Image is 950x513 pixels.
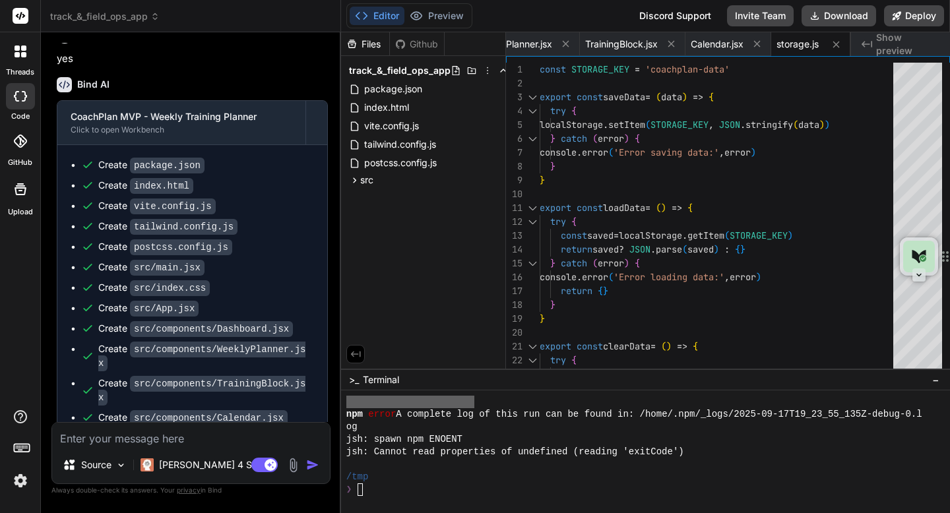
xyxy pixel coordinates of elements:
[930,369,942,390] button: −
[614,229,619,241] span: =
[349,373,359,386] span: >_
[577,202,603,214] span: const
[346,433,462,446] span: jsh: spawn npm ENOENT
[577,340,603,352] span: const
[624,257,629,269] span: )
[524,215,541,229] div: Click to collapse the range.
[550,160,555,172] span: }
[98,342,305,371] code: src/components/WeeklyPlanner.jsx
[350,7,404,25] button: Editor
[635,63,640,75] span: =
[724,229,730,241] span: (
[677,340,687,352] span: =>
[540,119,603,131] span: localStorage
[540,146,577,158] span: console
[524,104,541,118] div: Click to collapse the range.
[724,243,730,255] span: :
[341,38,389,51] div: Files
[98,199,216,213] div: Create
[687,229,724,241] span: getItem
[682,229,687,241] span: .
[130,198,216,214] code: vite.config.js
[98,342,314,370] div: Create
[603,368,608,380] span: .
[592,133,598,144] span: (
[506,63,522,76] div: 1
[51,484,331,497] p: Always double-check its answers. Your in Bind
[81,458,111,471] p: Source
[608,146,614,158] span: (
[363,373,399,386] span: Terminal
[624,133,629,144] span: )
[506,90,522,104] div: 3
[825,119,830,131] span: )
[561,229,587,241] span: const
[571,105,577,117] span: {
[130,280,210,296] code: src/index.css
[346,471,369,483] span: /tmp
[798,119,819,131] span: data
[608,368,661,380] span: removeItem
[57,101,305,144] button: CoachPlan MVP - Weekly Training PlannerClick to open Workbench
[98,377,314,404] div: Create
[666,340,672,352] span: )
[9,469,32,492] img: settings
[682,243,687,255] span: (
[540,202,571,214] span: export
[709,119,714,131] span: ,
[506,270,522,284] div: 16
[645,63,730,75] span: 'coachplan-data'
[793,119,798,131] span: (
[506,256,522,270] div: 15
[645,119,650,131] span: (
[524,201,541,215] div: Click to collapse the range.
[603,202,645,214] span: loadData
[524,353,541,367] div: Click to collapse the range.
[506,118,522,132] div: 5
[71,110,292,123] div: CoachPlan MVP - Weekly Training Planner
[506,104,522,118] div: 4
[682,91,687,103] span: )
[98,240,232,254] div: Create
[571,216,577,227] span: {
[656,91,661,103] span: (
[932,373,939,386] span: −
[506,312,522,326] div: 19
[561,285,592,297] span: return
[98,376,305,406] code: src/components/TrainingBlock.jsx
[550,216,566,227] span: try
[346,396,363,408] span: npm
[506,215,522,229] div: 12
[656,243,682,255] span: parse
[524,340,541,353] div: Click to collapse the range.
[540,174,545,186] span: }
[130,178,193,194] code: index.html
[592,243,619,255] span: saved
[619,229,682,241] span: localStorage
[561,257,587,269] span: catch
[130,239,232,255] code: postcss.config.js
[346,483,352,496] span: ❯
[506,132,522,146] div: 6
[368,396,396,408] span: error
[346,446,684,458] span: jsh: Cannot read properties of undefined (reading 'exitCode')
[740,243,745,255] span: }
[650,119,709,131] span: STORAGE_KEY
[629,243,650,255] span: JSON
[506,326,522,340] div: 20
[650,243,656,255] span: .
[115,460,127,471] img: Pick Models
[130,158,205,173] code: package.json
[540,340,571,352] span: export
[506,340,522,353] div: 21
[540,368,603,380] span: localStorage
[506,173,522,187] div: 9
[693,340,698,352] span: {
[57,51,328,67] p: yes
[363,100,410,115] span: index.html
[571,63,629,75] span: STORAGE_KEY
[598,257,624,269] span: error
[645,202,650,214] span: =
[177,486,201,494] span: privacy
[77,78,110,91] h6: Bind AI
